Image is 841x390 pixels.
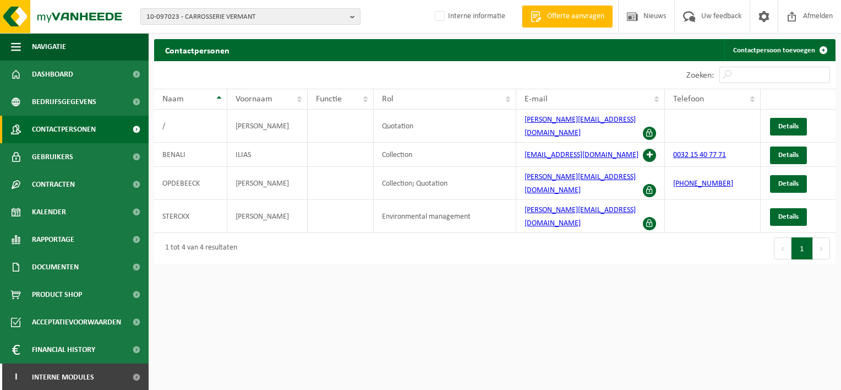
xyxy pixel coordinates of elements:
[154,39,241,61] h2: Contactpersonen
[32,198,66,226] span: Kalender
[32,116,96,143] span: Contactpersonen
[433,8,505,25] label: Interne informatie
[544,11,607,22] span: Offerte aanvragen
[778,123,799,130] span: Details
[686,71,714,80] label: Zoeken:
[374,167,516,200] td: Collection; Quotation
[32,33,66,61] span: Navigatie
[673,95,704,104] span: Telefoon
[770,175,807,193] a: Details
[724,39,834,61] a: Contactpersoon toevoegen
[778,151,799,159] span: Details
[227,167,308,200] td: [PERSON_NAME]
[140,8,361,25] button: 10-097023 - CARROSSERIE VERMANT
[154,200,227,233] td: STERCKX
[154,110,227,143] td: /
[227,200,308,233] td: [PERSON_NAME]
[525,116,636,137] a: [PERSON_NAME][EMAIL_ADDRESS][DOMAIN_NAME]
[32,308,121,336] span: Acceptatievoorwaarden
[32,253,79,281] span: Documenten
[374,200,516,233] td: Environmental management
[673,151,726,159] a: 0032 15 40 77 71
[778,180,799,187] span: Details
[227,110,308,143] td: [PERSON_NAME]
[525,95,548,104] span: E-mail
[770,208,807,226] a: Details
[32,171,75,198] span: Contracten
[146,9,346,25] span: 10-097023 - CARROSSERIE VERMANT
[32,61,73,88] span: Dashboard
[770,147,807,164] a: Details
[673,180,733,188] a: [PHONE_NUMBER]
[522,6,613,28] a: Offerte aanvragen
[813,237,830,259] button: Next
[236,95,272,104] span: Voornaam
[774,237,791,259] button: Previous
[770,118,807,136] a: Details
[791,237,813,259] button: 1
[525,151,638,159] a: [EMAIL_ADDRESS][DOMAIN_NAME]
[32,336,95,364] span: Financial History
[32,281,82,308] span: Product Shop
[32,143,73,171] span: Gebruikers
[154,143,227,167] td: BENALI
[374,143,516,167] td: Collection
[778,213,799,220] span: Details
[525,206,636,227] a: [PERSON_NAME][EMAIL_ADDRESS][DOMAIN_NAME]
[160,239,237,258] div: 1 tot 4 van 4 resultaten
[374,110,516,143] td: Quotation
[382,95,394,104] span: Rol
[162,95,184,104] span: Naam
[32,88,96,116] span: Bedrijfsgegevens
[316,95,342,104] span: Functie
[154,167,227,200] td: OPDEBEECK
[32,226,74,253] span: Rapportage
[227,143,308,167] td: ILIAS
[525,173,636,194] a: [PERSON_NAME][EMAIL_ADDRESS][DOMAIN_NAME]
